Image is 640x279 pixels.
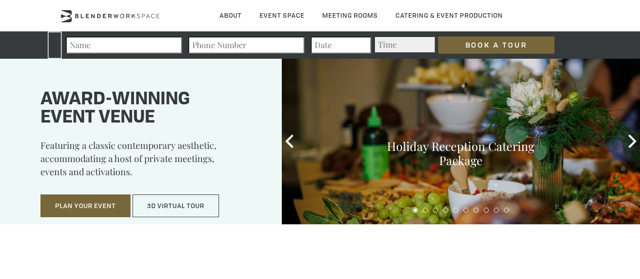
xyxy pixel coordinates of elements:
button: 3D Virtual Tour [133,194,219,218]
input: Name [66,36,182,54]
input: Date [311,36,371,54]
a: Holiday Reception Catering Package [387,138,534,168]
input: Phone Number [188,36,305,54]
input: Book a Tour [438,36,554,54]
p: Featuring a classic contemporary aesthetic, accommodating a host of private meetings, events and ... [40,139,257,185]
button: Plan Your Event [40,194,131,218]
h1: Award-winning event venue [40,91,257,127]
